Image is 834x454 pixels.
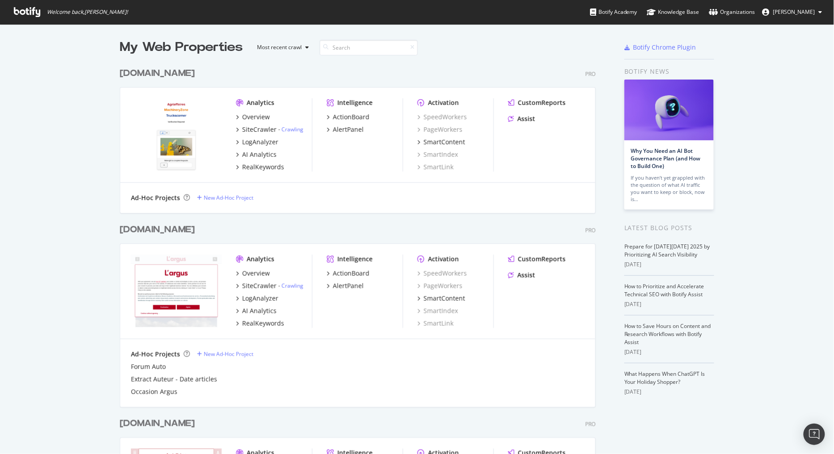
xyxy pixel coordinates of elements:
a: Crawling [282,126,303,133]
a: Botify Chrome Plugin [624,43,696,52]
button: Most recent crawl [250,40,312,55]
a: Prepare for [DATE][DATE] 2025 by Prioritizing AI Search Visibility [624,243,710,258]
div: [DOMAIN_NAME] [120,67,195,80]
div: Analytics [247,255,274,264]
div: New Ad-Hoc Project [204,194,253,202]
a: AI Analytics [236,150,277,159]
div: [DATE] [624,300,714,308]
div: Most recent crawl [257,45,302,50]
div: RealKeywords [242,319,284,328]
div: CustomReports [518,98,566,107]
div: Latest Blog Posts [624,223,714,233]
a: What Happens When ChatGPT Is Your Holiday Shopper? [624,370,705,386]
a: SmartIndex [417,307,458,315]
a: RealKeywords [236,163,284,172]
div: [DATE] [624,348,714,356]
span: Welcome back, [PERSON_NAME] ! [47,8,128,16]
a: Why You Need an AI Bot Governance Plan (and How to Build One) [631,147,701,170]
img: Why You Need an AI Bot Governance Plan (and How to Build One) [624,80,714,140]
a: LogAnalyzer [236,294,278,303]
div: AlertPanel [333,282,364,290]
div: Pro [585,227,596,234]
div: Activation [428,255,459,264]
a: Overview [236,269,270,278]
div: SmartContent [424,138,465,147]
div: Assist [518,114,535,123]
div: LogAnalyzer [242,294,278,303]
a: [DOMAIN_NAME] [120,223,198,236]
div: SmartLink [417,163,454,172]
div: PageWorkers [417,125,463,134]
div: New Ad-Hoc Project [204,350,253,358]
a: LogAnalyzer [236,138,278,147]
a: Overview [236,113,270,122]
a: PageWorkers [417,282,463,290]
div: Pro [585,420,596,428]
a: ActionBoard [327,269,370,278]
a: SpeedWorkers [417,269,467,278]
a: [DOMAIN_NAME] [120,417,198,430]
a: How to Save Hours on Content and Research Workflows with Botify Assist [624,322,711,346]
a: Forum Auto [131,362,166,371]
a: SmartContent [417,294,465,303]
a: ActionBoard [327,113,370,122]
div: Botify Academy [590,8,637,17]
div: Knowledge Base [647,8,699,17]
div: CustomReports [518,255,566,264]
div: If you haven’t yet grappled with the question of what AI traffic you want to keep or block, now is… [631,174,707,203]
a: Crawling [282,282,303,290]
a: SmartContent [417,138,465,147]
a: SmartLink [417,319,454,328]
div: SmartContent [424,294,465,303]
a: [DOMAIN_NAME] [120,67,198,80]
a: Assist [508,114,535,123]
div: Botify news [624,67,714,76]
div: Ad-Hoc Projects [131,350,180,359]
div: - [278,282,303,290]
div: Overview [242,113,270,122]
div: Overview [242,269,270,278]
div: Activation [428,98,459,107]
div: Assist [518,271,535,280]
a: CustomReports [508,255,566,264]
div: SiteCrawler [242,282,277,290]
div: ActionBoard [333,269,370,278]
a: SmartIndex [417,150,458,159]
div: AI Analytics [242,150,277,159]
input: Search [320,40,418,55]
a: CustomReports [508,98,566,107]
div: My Web Properties [120,38,243,56]
a: How to Prioritize and Accelerate Technical SEO with Botify Assist [624,282,704,298]
button: [PERSON_NAME] [755,5,830,19]
div: ActionBoard [333,113,370,122]
a: SiteCrawler- Crawling [236,282,303,290]
div: Intelligence [337,255,373,264]
a: AlertPanel [327,125,364,134]
div: RealKeywords [242,163,284,172]
a: RealKeywords [236,319,284,328]
div: Organizations [709,8,755,17]
div: AlertPanel [333,125,364,134]
div: [DOMAIN_NAME] [120,417,195,430]
a: Extract Auteur - Date articles [131,375,217,384]
div: Ad-Hoc Projects [131,193,180,202]
div: Open Intercom Messenger [804,424,825,445]
a: New Ad-Hoc Project [197,194,253,202]
a: Occasion Argus [131,387,177,396]
div: Analytics [247,98,274,107]
a: Assist [508,271,535,280]
div: Botify Chrome Plugin [633,43,696,52]
div: AI Analytics [242,307,277,315]
a: SpeedWorkers [417,113,467,122]
div: LogAnalyzer [242,138,278,147]
div: [DOMAIN_NAME] [120,223,195,236]
div: [DATE] [624,388,714,396]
